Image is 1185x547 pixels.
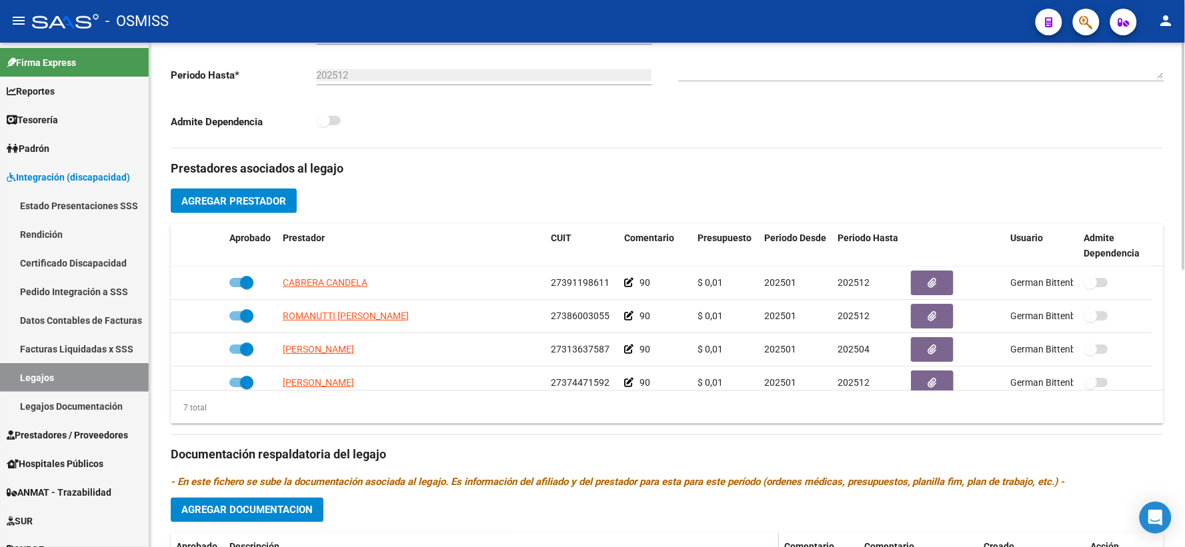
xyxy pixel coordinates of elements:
[283,277,367,288] span: CABRERA CANDELA
[698,233,752,243] span: Presupuesto
[171,189,297,213] button: Agregar Prestador
[283,377,354,388] span: [PERSON_NAME]
[698,377,723,388] span: $ 0,01
[759,224,832,268] datatable-header-cell: Periodo Desde
[640,277,650,288] span: 90
[1158,13,1174,29] mat-icon: person
[171,400,207,415] div: 7 total
[7,456,103,471] span: Hospitales Públicos
[277,224,545,268] datatable-header-cell: Prestador
[283,310,409,321] span: ROMANUTTI [PERSON_NAME]
[181,195,286,207] span: Agregar Prestador
[229,233,271,243] span: Aprobado
[838,233,898,243] span: Periodo Hasta
[640,377,650,388] span: 90
[171,476,1065,488] i: - En este fichero se sube la documentación asociada al legajo. Es información del afiliado y del ...
[283,233,325,243] span: Prestador
[764,233,826,243] span: Periodo Desde
[764,377,796,388] span: 202501
[551,277,610,288] span: 27391198611
[838,310,870,321] span: 202512
[551,233,571,243] span: CUIT
[7,485,111,500] span: ANMAT - Trazabilidad
[1140,502,1172,534] div: Open Intercom Messenger
[619,224,692,268] datatable-header-cell: Comentario
[171,159,1164,178] h3: Prestadores asociados al legajo
[1084,233,1140,259] span: Admite Dependencia
[7,55,76,70] span: Firma Express
[11,13,27,29] mat-icon: menu
[764,344,796,354] span: 202501
[551,377,610,388] span: 27374471592
[171,68,317,83] p: Periodo Hasta
[838,344,870,354] span: 202504
[624,233,674,243] span: Comentario
[640,344,650,354] span: 90
[7,170,130,185] span: Integración (discapacidad)
[545,224,619,268] datatable-header-cell: CUIT
[764,310,796,321] span: 202501
[1011,233,1044,243] span: Usuario
[1011,377,1130,388] span: German Bittenbinder [DATE]
[698,310,723,321] span: $ 0,01
[171,115,317,129] p: Admite Dependencia
[832,224,906,268] datatable-header-cell: Periodo Hasta
[171,498,323,522] button: Agregar Documentacion
[181,504,313,516] span: Agregar Documentacion
[764,277,796,288] span: 202501
[7,84,55,99] span: Reportes
[171,446,1164,464] h3: Documentación respaldatoria del legajo
[1011,310,1130,321] span: German Bittenbinder [DATE]
[224,224,277,268] datatable-header-cell: Aprobado
[551,310,610,321] span: 27386003055
[283,344,354,354] span: [PERSON_NAME]
[692,224,759,268] datatable-header-cell: Presupuesto
[105,7,169,36] span: - OSMISS
[698,277,723,288] span: $ 0,01
[551,344,610,354] span: 27313637587
[7,428,128,442] span: Prestadores / Proveedores
[1006,224,1079,268] datatable-header-cell: Usuario
[698,344,723,354] span: $ 0,01
[1011,344,1130,354] span: German Bittenbinder [DATE]
[838,377,870,388] span: 202512
[7,113,58,127] span: Tesorería
[1011,277,1130,288] span: German Bittenbinder [DATE]
[7,141,49,156] span: Padrón
[7,514,33,528] span: SUR
[1079,224,1152,268] datatable-header-cell: Admite Dependencia
[640,310,650,321] span: 90
[838,277,870,288] span: 202512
